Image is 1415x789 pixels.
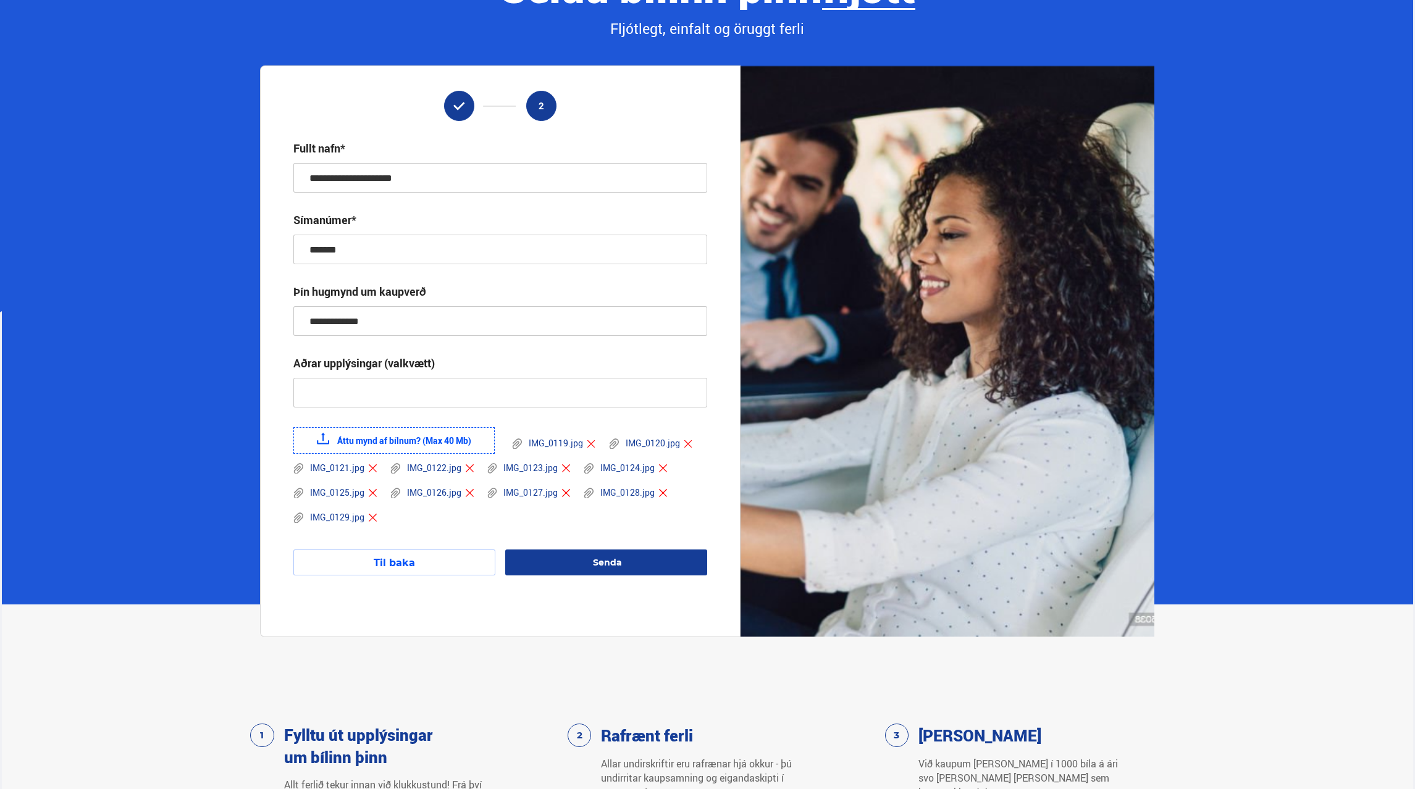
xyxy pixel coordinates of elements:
h3: Fylltu út upplýsingar um bílinn þinn [284,724,439,768]
div: IMG_0119.jpg [512,438,597,450]
span: 2 [539,101,544,111]
div: IMG_0125.jpg [293,486,378,499]
div: IMG_0128.jpg [584,486,668,499]
div: Þín hugmynd um kaupverð [293,284,426,299]
div: IMG_0126.jpg [390,486,475,499]
button: Til baka [293,549,495,575]
div: Símanúmer* [293,212,356,227]
h3: [PERSON_NAME] [918,724,1041,746]
h3: Rafrænt ferli [601,724,693,746]
button: Opna LiveChat spjallviðmót [10,5,47,42]
div: Aðrar upplýsingar (valkvætt) [293,356,435,370]
div: IMG_0123.jpg [487,462,572,474]
div: IMG_0120.jpg [609,438,694,450]
div: IMG_0122.jpg [390,462,475,474]
span: Senda [593,557,622,568]
div: IMG_0129.jpg [293,511,378,524]
button: Senda [505,549,707,575]
div: IMG_0127.jpg [487,486,572,499]
label: Áttu mynd af bílnum? (Max 40 Mb) [293,427,495,454]
div: IMG_0121.jpg [293,462,378,474]
div: Fljótlegt, einfalt og öruggt ferli [260,19,1154,40]
div: IMG_0124.jpg [584,462,668,474]
div: Fullt nafn* [293,141,345,156]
